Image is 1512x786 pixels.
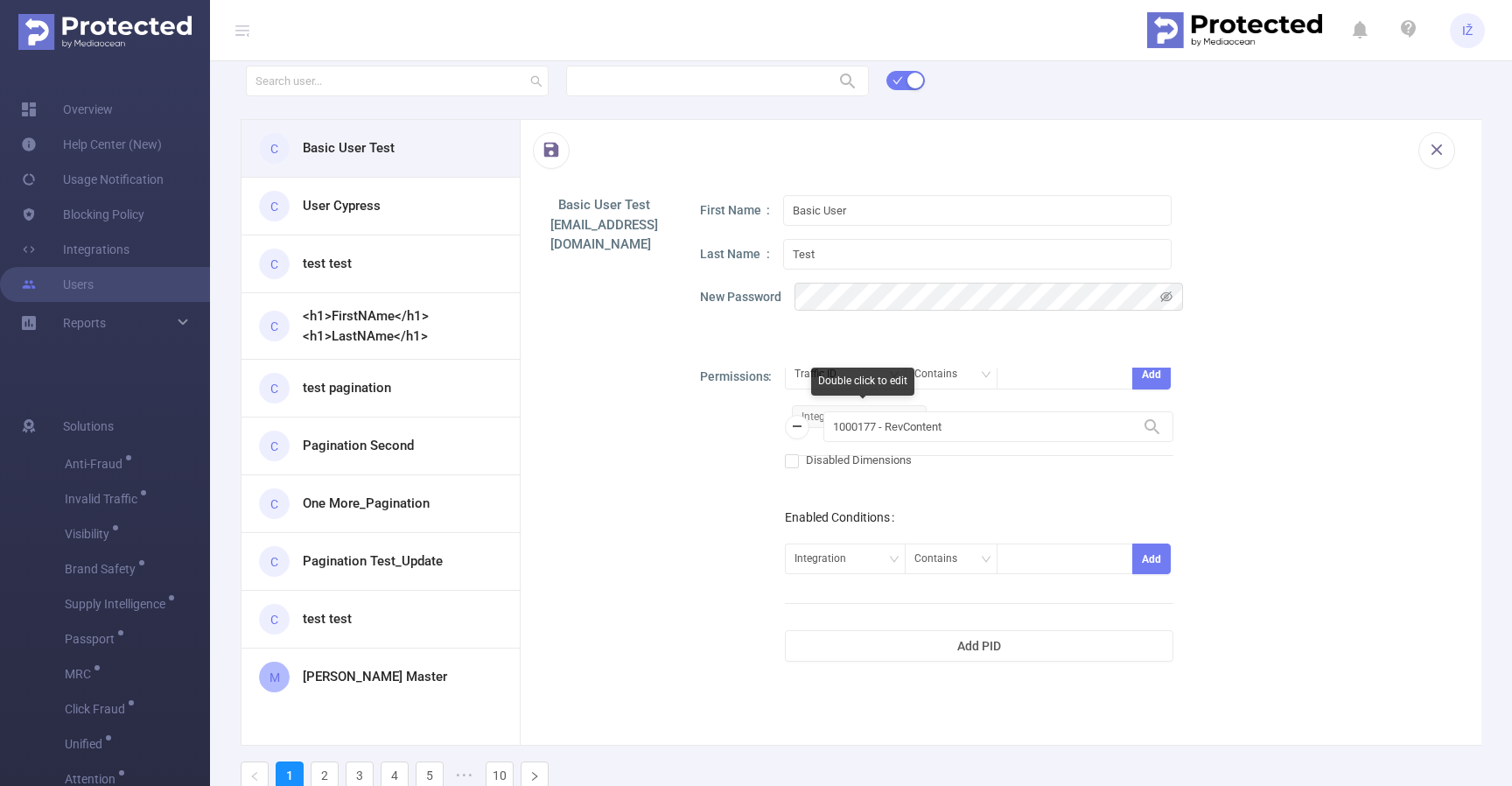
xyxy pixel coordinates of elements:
p: New Password [700,288,781,306]
a: Help Center (New) [21,127,162,162]
div: Contains [914,544,969,573]
h3: Pagination Test_Update [303,551,443,572]
label: Enabled Conditions [785,510,901,524]
p: Permissions [700,368,772,386]
i: icon: down [981,554,991,566]
span: C [270,189,278,224]
span: Attention [65,773,122,785]
span: Invalid Traffic [65,493,143,505]
i: icon: eye-invisible [1160,291,1172,303]
h1: Basic User Test [558,195,650,215]
div: Traffic ID [794,360,849,389]
i: icon: right [529,771,540,782]
button: Add [1132,359,1171,389]
span: Unified [65,738,108,750]
span: Passport [65,633,121,645]
a: Integrations [21,232,129,267]
h3: [PERSON_NAME] Master [303,667,447,687]
span: C [270,602,278,637]
a: Overview [21,92,113,127]
h1: [EMAIL_ADDRESS][DOMAIN_NAME] [550,215,658,255]
h3: One More_Pagination [303,494,430,514]
span: Integration Contains '' [792,405,927,428]
p: Last Name [700,245,770,263]
i: icon: down [981,369,991,382]
i: icon: check [892,75,903,86]
a: Usage Notification [21,162,164,197]
button: Add [1132,544,1171,574]
span: C [270,487,278,522]
span: Supply Intelligence [65,598,171,610]
a: Users [21,267,94,302]
h3: test test [303,254,352,274]
span: Reports [63,316,106,330]
a: Blocking Policy [21,197,144,232]
a: Reports [63,305,106,340]
h3: Basic User Test [303,138,395,158]
span: C [270,371,278,406]
input: Search user... [246,66,549,96]
i: icon: search [530,75,542,88]
span: Click Fraud [65,703,131,715]
div: Integration [794,544,858,573]
span: Brand Safety [65,563,142,575]
span: MRC [65,668,97,680]
span: Disabled Dimensions [799,453,919,467]
input: Last Name [783,239,1172,270]
span: Solutions [63,409,114,444]
i: icon: down [889,554,899,566]
div: Contains [914,360,969,389]
h3: Pagination Second [303,436,414,456]
h3: <h1>FirstNAme</h1> <h1>LastNAme</h1> [303,306,489,346]
span: C [270,247,278,282]
span: C [270,131,278,166]
span: IŽ [1462,13,1473,48]
button: Add PID [785,630,1173,662]
span: C [270,429,278,464]
span: Anti-Fraud [65,458,129,470]
h3: test test [303,609,352,629]
span: C [270,544,278,579]
h3: test pagination [303,378,391,398]
span: C [270,309,278,344]
input: First Name [783,195,1172,226]
p: First Name [700,201,770,220]
span: M [269,660,280,695]
img: Protected Media [18,14,192,50]
i: icon: left [249,771,260,782]
div: Double click to edit [811,368,914,396]
h3: User Cypress [303,196,381,216]
button: icon: minus [785,415,809,439]
span: Visibility [65,528,115,540]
